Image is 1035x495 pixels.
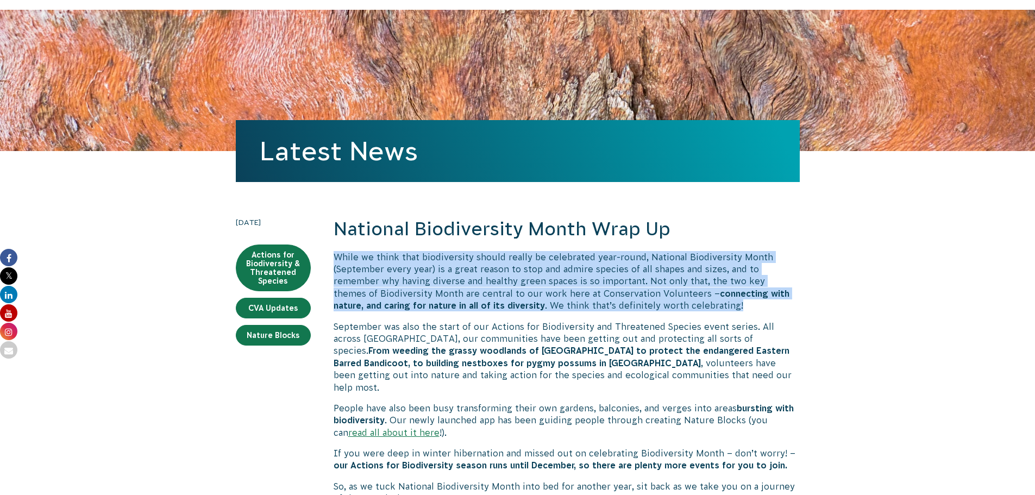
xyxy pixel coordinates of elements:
[348,428,440,437] a: read all about it here
[334,402,800,438] p: People have also been busy transforming their own gardens, balconies, and verges into areas . Our...
[334,321,800,393] p: September was also the start of our Actions for Biodiversity and Threatened Species event series....
[236,298,311,318] a: CVA Updates
[236,245,311,291] a: Actions for Biodiversity & Threatened Species
[334,346,789,367] strong: From weeding the grassy woodlands of [GEOGRAPHIC_DATA] to protect the endangered Eastern Barred B...
[260,136,418,166] a: Latest News
[236,216,311,228] time: [DATE]
[334,251,800,312] p: While we think that biodiversity should really be celebrated year-round, National Biodiversity Mo...
[334,216,800,242] h2: National Biodiversity Month Wrap Up
[334,460,787,470] strong: our Actions for Biodiversity season runs until December, so there are plenty more events for you ...
[334,447,800,472] p: If you were deep in winter hibernation and missed out on celebrating Biodiversity Month – don’t w...
[236,325,311,346] a: Nature Blocks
